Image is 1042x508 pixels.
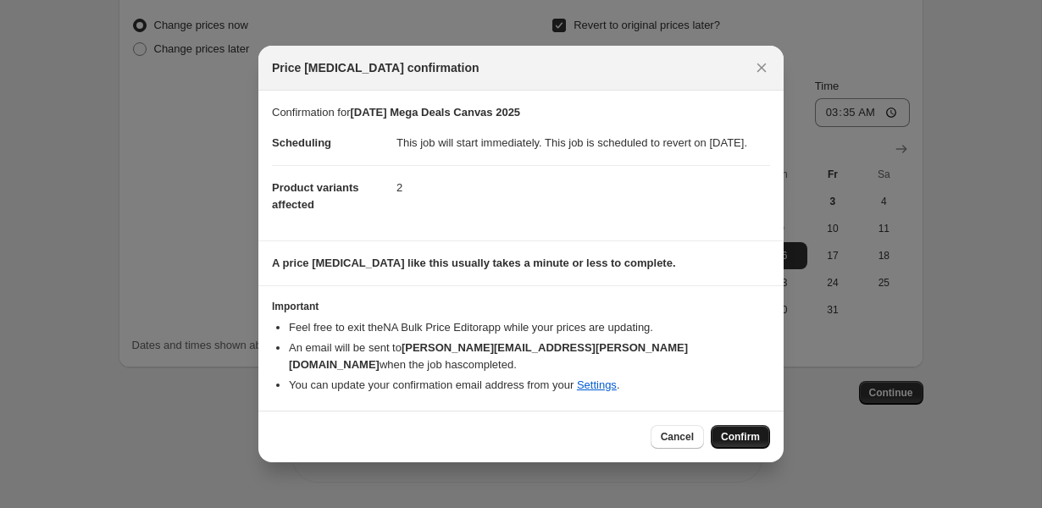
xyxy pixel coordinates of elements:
[350,106,520,119] b: [DATE] Mega Deals Canvas 2025
[272,104,770,121] p: Confirmation for
[661,430,694,444] span: Cancel
[272,59,479,76] span: Price [MEDICAL_DATA] confirmation
[711,425,770,449] button: Confirm
[750,56,773,80] button: Close
[651,425,704,449] button: Cancel
[289,319,770,336] li: Feel free to exit the NA Bulk Price Editor app while your prices are updating.
[289,340,770,373] li: An email will be sent to when the job has completed .
[721,430,760,444] span: Confirm
[272,181,359,211] span: Product variants affected
[289,377,770,394] li: You can update your confirmation email address from your .
[272,300,770,313] h3: Important
[289,341,688,371] b: [PERSON_NAME][EMAIL_ADDRESS][PERSON_NAME][DOMAIN_NAME]
[396,165,770,210] dd: 2
[272,257,676,269] b: A price [MEDICAL_DATA] like this usually takes a minute or less to complete.
[577,378,617,391] a: Settings
[396,121,770,165] dd: This job will start immediately. This job is scheduled to revert on [DATE].
[272,136,331,149] span: Scheduling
